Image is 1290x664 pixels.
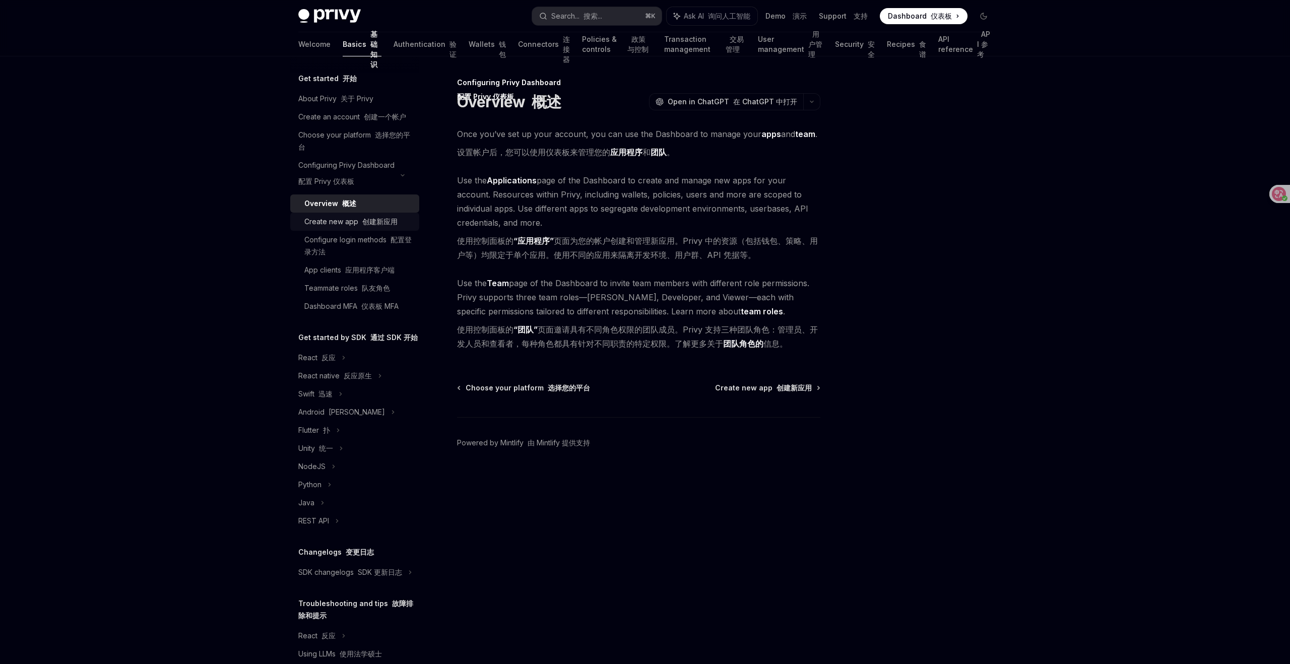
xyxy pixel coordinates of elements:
[290,108,419,126] a: Create an account 创建一个帐户
[664,32,746,56] a: Transaction management 交易管理
[938,32,992,56] a: API reference API 参考
[298,73,357,85] h5: Get started
[298,370,372,382] div: React native
[304,264,395,276] div: App clients
[765,11,807,21] a: Demo 演示
[888,11,952,21] span: Dashboard
[298,460,326,473] div: NodeJS
[458,383,590,393] a: Choose your platform 选择您的平台
[627,35,649,53] font: 政策与控制
[548,383,590,392] font: 选择您的平台
[346,548,374,556] font: 变更日志
[340,649,382,658] font: 使用法学硕士
[290,213,419,231] a: Create new app 创建新应用
[466,383,590,393] span: Choose your platform
[298,597,419,622] h5: Troubleshooting and tips
[290,126,419,156] a: Choose your platform 选择您的平台
[304,282,390,294] div: Teammate roles
[513,324,538,335] a: “团队”
[304,197,356,210] div: Overview
[370,30,377,69] font: 基础知识
[551,10,602,22] div: Search...
[582,32,652,56] a: Policies & controls 政策与控制
[319,444,333,452] font: 统一
[298,648,382,660] div: Using LLMs
[298,93,373,105] div: About Privy
[684,11,750,21] span: Ask AI
[364,112,406,121] font: 创建一个帐户
[808,30,822,58] font: 用户管理
[298,424,330,436] div: Flutter
[321,353,336,362] font: 反应
[358,568,402,576] font: SDK 更新日志
[370,333,418,342] font: 通过 SDK 开始
[584,12,602,20] font: 搜索...
[532,93,561,111] font: 概述
[290,90,419,108] a: About Privy 关于 Privy
[394,32,457,56] a: Authentication 验证
[469,32,506,56] a: Wallets 钱包
[343,32,381,56] a: Basics 基础知识
[457,147,675,157] font: 设置帐户后，您可以使用仪表板来管理您的 和 。
[793,12,807,20] font: 演示
[887,32,926,56] a: Recipes 食谱
[854,12,868,20] font: 支持
[457,324,818,349] font: 使用控制面板的 页面邀请具有不同角色权限的团队成员。Privy 支持三种团队角色：管理员、开发人员和查看者，每种角色都具有针对不同职责的特定权限。了解更多关于 信息。
[290,279,419,297] a: Teammate roles 队友角色
[563,35,570,63] font: 连接器
[667,7,757,25] button: Ask AI 询问人工智能
[298,352,336,364] div: React
[668,97,797,107] span: Open in ChatGPT
[298,159,395,191] div: Configuring Privy Dashboard
[290,194,419,213] a: Overview 概述
[298,32,331,56] a: Welcome
[323,426,330,434] font: 扑
[819,11,868,21] a: Support 支持
[361,302,399,310] font: 仪表板 MFA
[708,12,750,20] font: 询问人工智能
[715,383,819,393] a: Create new app 创建新应用
[880,8,967,24] a: Dashboard 仪表板
[362,284,390,292] font: 队友角色
[649,93,803,110] button: Open in ChatGPT 在 ChatGPT 中打开
[741,306,783,317] a: team roles
[298,129,413,153] div: Choose your platform
[919,40,926,58] font: 食谱
[457,438,590,448] a: Powered by Mintlify 由 Mintlify 提供支持
[645,12,656,20] span: ⌘ K
[341,94,373,103] font: 关于 Privy
[868,40,875,58] font: 安全
[290,297,419,315] a: Dashboard MFA 仪表板 MFA
[362,217,398,226] font: 创建新应用
[457,127,820,163] span: Once you’ve set up your account, you can use the Dashboard to manage your and .
[723,339,763,349] a: 团队角色的
[457,236,818,260] font: 使用控制面板的 页面为您的帐户创建和管理新应用。Privy 中的资源（包括钱包、策略、用户等）均限定于单个应用。使用不同的应用来隔离开发环境、用户群、API 凭据等。
[298,515,329,527] div: REST API
[321,631,336,640] font: 反应
[610,147,642,157] strong: 应用程序
[298,479,321,491] div: Python
[835,32,875,56] a: Security 安全
[487,175,537,186] a: Applications
[761,129,781,139] strong: apps
[304,216,398,228] div: Create new app
[457,78,820,88] div: Configuring Privy Dashboard
[298,442,333,454] div: Unity
[290,261,419,279] a: App clients 应用程序客户端
[298,388,333,400] div: Swift
[298,177,354,185] font: 配置 Privy 仪表板
[343,74,357,83] font: 开始
[931,12,952,20] font: 仪表板
[726,35,744,53] font: 交易管理
[298,9,361,23] img: dark logo
[758,32,823,56] a: User management 用户管理
[487,278,509,289] a: Team
[298,497,314,509] div: Java
[318,389,333,398] font: 迅速
[499,40,506,58] font: 钱包
[449,40,457,58] font: 验证
[290,645,419,663] a: Using LLMs 使用法学硕士
[298,111,406,123] div: Create an account
[298,406,385,418] div: Android
[457,93,561,111] h1: Overview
